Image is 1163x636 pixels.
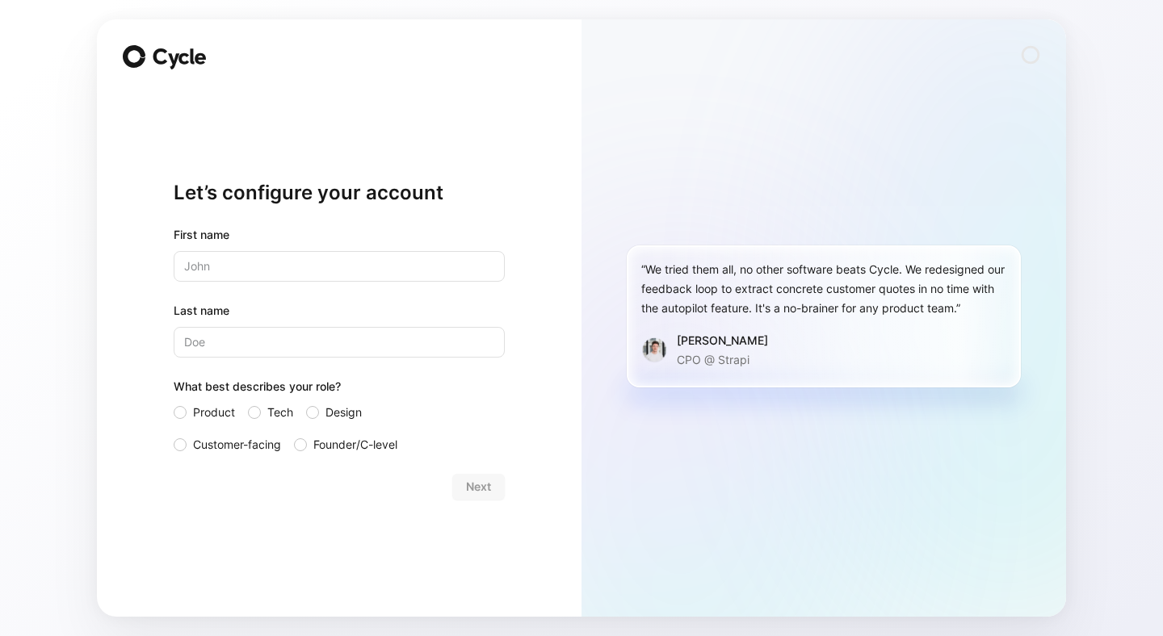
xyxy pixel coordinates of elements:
span: Product [193,403,235,422]
label: Last name [174,301,505,320]
span: Design [325,403,362,422]
h1: Let’s configure your account [174,180,505,206]
div: [PERSON_NAME] [677,331,768,350]
div: What best describes your role? [174,377,505,403]
div: “We tried them all, no other software beats Cycle. We redesigned our feedback loop to extract con... [641,260,1006,318]
span: Customer-facing [193,435,281,454]
div: First name [174,225,505,245]
span: Tech [267,403,293,422]
p: CPO @ Strapi [677,350,768,370]
input: John [174,251,505,282]
input: Doe [174,327,505,358]
span: Founder/C-level [313,435,397,454]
